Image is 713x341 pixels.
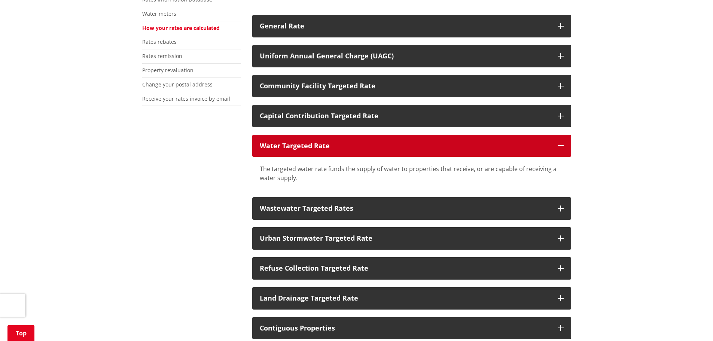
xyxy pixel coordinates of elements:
a: Top [7,325,34,341]
div: Wastewater Targeted Rates [260,205,550,212]
div: Land Drainage Targeted Rate [260,295,550,302]
a: Water meters [142,10,176,17]
a: Change your postal address [142,81,213,88]
div: Capital Contribution Targeted Rate [260,112,550,120]
div: General Rate [260,22,550,30]
button: Contiguous Properties [252,317,571,340]
a: Receive your rates invoice by email [142,95,230,102]
button: Water Targeted Rate [252,135,571,157]
a: Rates rebates [142,38,177,45]
a: Rates remission [142,52,182,60]
button: Land Drainage Targeted Rate [252,287,571,310]
div: Refuse Collection Targeted Rate [260,265,550,272]
div: Uniform Annual General Charge (UAGC) [260,52,550,60]
button: Community Facility Targeted Rate [252,75,571,97]
button: Urban Stormwater Targeted Rate [252,227,571,250]
button: Uniform Annual General Charge (UAGC) [252,45,571,67]
button: General Rate [252,15,571,37]
iframe: Messenger Launcher [679,310,706,337]
button: Refuse Collection Targeted Rate [252,257,571,280]
button: Wastewater Targeted Rates [252,197,571,220]
div: Contiguous Properties [260,325,550,332]
div: The targeted water rate funds the supply of water to properties that receive, or are capable of r... [260,164,564,182]
a: How your rates are calculated [142,24,220,31]
div: Water Targeted Rate [260,142,550,150]
div: Community Facility Targeted Rate [260,82,550,90]
a: Property revaluation [142,67,194,74]
div: Urban Stormwater Targeted Rate [260,235,550,242]
button: Capital Contribution Targeted Rate [252,105,571,127]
